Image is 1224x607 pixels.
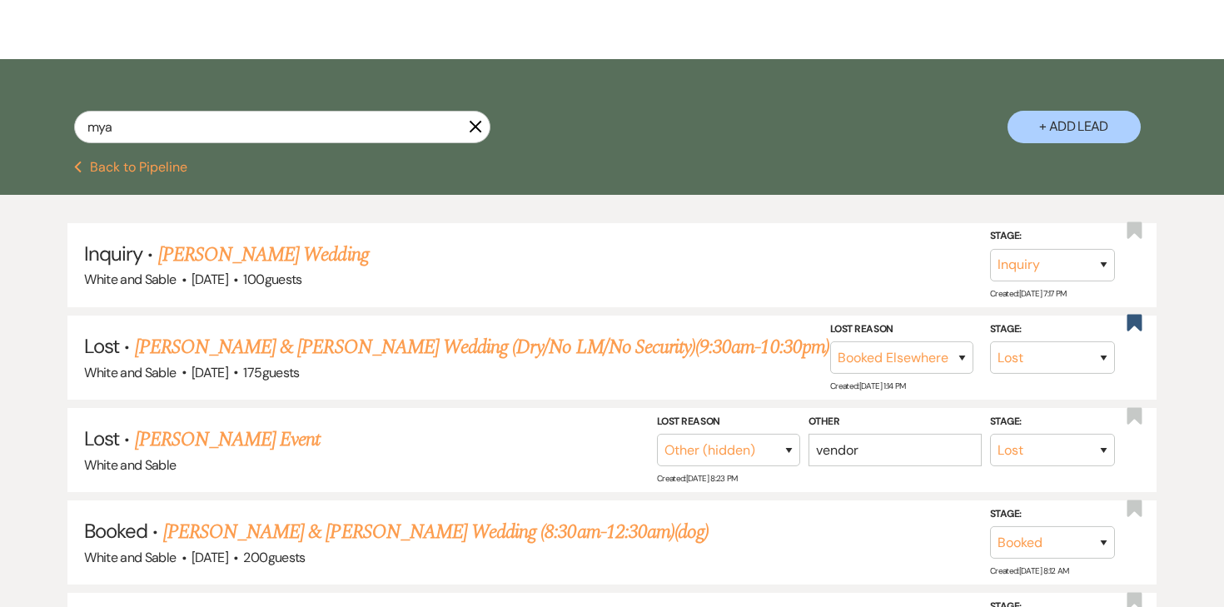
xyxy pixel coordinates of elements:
[990,320,1115,338] label: Stage:
[84,271,176,288] span: White and Sable
[158,240,369,270] a: [PERSON_NAME] Wedding
[990,227,1115,246] label: Stage:
[990,505,1115,524] label: Stage:
[1008,111,1141,143] button: + Add Lead
[243,549,305,566] span: 200 guests
[163,517,709,547] a: [PERSON_NAME] & [PERSON_NAME] Wedding (8:30am-12:30am)(dog)
[830,320,973,338] label: Lost Reason
[84,364,176,381] span: White and Sable
[135,332,829,362] a: [PERSON_NAME] & [PERSON_NAME] Wedding (Dry/No LM/No Security)(9:30am-10:30pm)
[243,271,301,288] span: 100 guests
[830,381,906,391] span: Created: [DATE] 1:14 PM
[84,518,147,544] span: Booked
[74,161,188,174] button: Back to Pipeline
[74,111,490,143] input: Search by name, event date, email address or phone number
[84,425,119,451] span: Lost
[135,425,321,455] a: [PERSON_NAME] Event
[990,288,1067,299] span: Created: [DATE] 7:17 PM
[84,456,176,474] span: White and Sable
[192,364,228,381] span: [DATE]
[84,549,176,566] span: White and Sable
[990,413,1115,431] label: Stage:
[809,413,982,431] label: Other
[657,413,800,431] label: Lost Reason
[990,565,1069,576] span: Created: [DATE] 8:12 AM
[192,271,228,288] span: [DATE]
[243,364,299,381] span: 175 guests
[657,473,738,484] span: Created: [DATE] 8:23 PM
[192,549,228,566] span: [DATE]
[84,333,119,359] span: Lost
[84,241,142,266] span: Inquiry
